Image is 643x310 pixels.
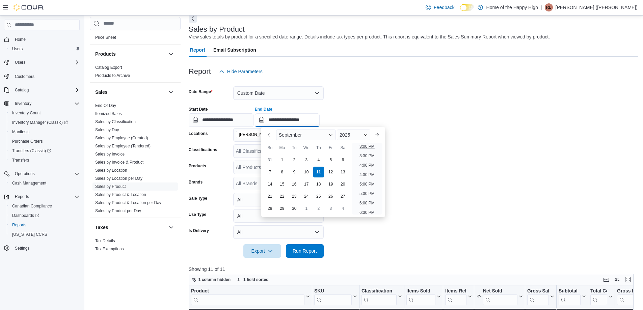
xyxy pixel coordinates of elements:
div: day-3 [325,203,336,214]
button: Canadian Compliance [7,201,82,211]
nav: Complex example [4,32,80,271]
label: Is Delivery [189,228,209,233]
li: 4:30 PM [357,171,377,179]
span: Dashboards [12,213,39,218]
ul: Time [352,143,382,215]
div: day-18 [313,179,324,190]
span: RL [546,3,551,11]
span: Reports [12,193,80,201]
div: Tu [289,142,300,153]
li: 5:30 PM [357,190,377,198]
button: Home [1,34,82,44]
div: day-26 [325,191,336,202]
a: Sales by Day [95,128,119,132]
span: Export [247,244,277,258]
button: Total Cost [590,288,613,305]
div: Su [265,142,275,153]
span: Sales by Classification [95,119,136,124]
p: [PERSON_NAME] ([PERSON_NAME]) [556,3,638,11]
button: Operations [1,169,82,178]
div: day-22 [277,191,288,202]
a: Purchase Orders [9,137,46,145]
span: Transfers (Classic) [12,148,51,153]
button: Custom Date [233,86,324,100]
h3: Sales [95,89,108,95]
span: Customers [12,72,80,80]
button: Products [167,50,175,58]
button: Products [95,51,166,57]
a: Cash Management [9,179,49,187]
button: Inventory [12,100,34,108]
button: Sales [95,89,166,95]
a: Settings [12,244,32,252]
div: Total Cost [590,288,607,294]
button: Next month [372,130,382,140]
span: Inventory Manager (Classic) [9,118,80,126]
span: Email Subscription [213,43,256,57]
div: Product [191,288,304,305]
button: All [233,193,324,206]
div: Items Ref [445,288,466,294]
span: Purchase Orders [12,139,43,144]
div: We [301,142,312,153]
span: Hide Parameters [227,68,263,75]
div: Gross Sales [527,288,549,305]
li: 3:30 PM [357,152,377,160]
span: Sales by Product & Location per Day [95,200,161,205]
span: Settings [15,246,29,251]
li: 3:00 PM [357,142,377,150]
span: Report [190,43,205,57]
div: day-20 [338,179,348,190]
button: Gross Sales [527,288,554,305]
p: Showing 11 of 11 [189,266,638,273]
div: day-13 [338,167,348,177]
div: day-25 [313,191,324,202]
label: Sale Type [189,196,207,201]
div: Sales [90,102,181,218]
button: Keyboard shortcuts [602,276,610,284]
button: 1 field sorted [234,276,271,284]
div: Items Ref [445,288,466,305]
button: Reports [12,193,32,201]
span: Customers [15,74,34,79]
a: Price Sheet [95,35,116,40]
div: Classification [361,288,397,294]
button: Operations [12,170,37,178]
span: Sales by Product [95,184,126,189]
button: Users [7,44,82,54]
a: Dashboards [9,212,42,220]
a: Sales by Classification [95,119,136,124]
div: day-24 [301,191,312,202]
div: day-21 [265,191,275,202]
li: 5:00 PM [357,180,377,188]
button: Inventory Count [7,108,82,118]
a: Transfers (Classic) [9,147,54,155]
button: Taxes [167,223,175,231]
div: Items Sold [406,288,435,294]
span: Cash Management [9,179,80,187]
h3: Products [95,51,116,57]
a: Sales by Location [95,168,127,173]
button: Reports [7,220,82,230]
span: Home [12,35,80,44]
button: Purchase Orders [7,137,82,146]
label: Start Date [189,107,208,112]
span: Run Report [293,248,317,254]
div: day-14 [265,179,275,190]
a: Tax Details [95,238,115,243]
label: Products [189,163,206,169]
a: Itemized Sales [95,111,122,116]
span: Users [15,60,25,65]
div: day-4 [313,154,324,165]
div: Gross Profit [617,288,634,294]
div: Mo [277,142,288,153]
span: Inventory [12,100,80,108]
button: Settings [1,243,82,253]
span: Manifests [9,128,80,136]
span: Cash Management [12,180,46,186]
button: Reports [1,192,82,201]
div: Gross Profit [617,288,634,305]
span: Sales by Product & Location [95,192,146,197]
